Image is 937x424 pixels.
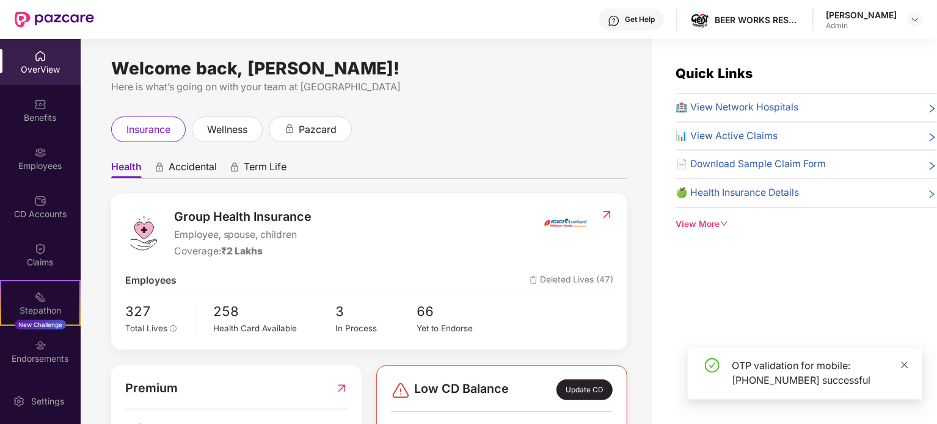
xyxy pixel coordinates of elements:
div: animation [229,162,240,173]
img: svg+xml;base64,PHN2ZyBpZD0iRGFuZ2VyLTMyeDMyIiB4bWxucz0iaHR0cDovL3d3dy53My5vcmcvMjAwMC9zdmciIHdpZH... [391,381,410,400]
img: svg+xml;base64,PHN2ZyBpZD0iU2V0dGluZy0yMHgyMCIgeG1sbnM9Imh0dHA6Ly93d3cudzMub3JnLzIwMDAvc3ZnIiB3aW... [13,395,25,408]
span: insurance [126,122,170,137]
span: Employees [125,273,177,289]
img: RedirectIcon [600,209,613,221]
div: Admin [826,21,897,31]
span: info-circle [170,325,177,332]
div: Health Card Available [214,322,336,335]
span: right [927,159,937,172]
div: Get Help [625,15,655,24]
div: Yet to Endorse [417,322,498,335]
span: Total Lives [125,323,167,333]
span: Term Life [244,160,286,178]
img: svg+xml;base64,PHN2ZyBpZD0iQ0RfQWNjb3VudHMiIGRhdGEtbmFtZT0iQ0QgQWNjb3VudHMiIHhtbG5zPSJodHRwOi8vd3... [34,195,46,207]
div: New Challenge [15,320,66,329]
span: right [927,188,937,201]
span: Accidental [169,160,217,178]
span: 258 [214,301,336,322]
img: svg+xml;base64,PHN2ZyB4bWxucz0iaHR0cDovL3d3dy53My5vcmcvMjAwMC9zdmciIHdpZHRoPSIyMSIgaGVpZ2h0PSIyMC... [34,291,46,303]
span: 3 [335,301,417,322]
span: 📊 View Active Claims [676,129,778,144]
div: In Process [335,322,417,335]
div: OTP validation for mobile: [PHONE_NUMBER] successful [732,358,908,387]
div: animation [154,162,165,173]
span: Quick Links [676,65,753,81]
span: wellness [207,122,247,137]
div: animation [284,123,295,134]
span: Premium [125,379,178,398]
img: logo [125,215,162,251]
span: right [927,131,937,144]
div: Coverage: [174,244,312,259]
span: check-circle [705,358,720,373]
div: Welcome back, [PERSON_NAME]! [111,63,627,73]
div: View More [676,218,937,231]
span: 66 [417,301,498,322]
img: svg+xml;base64,PHN2ZyBpZD0iSGVscC0zMngzMiIgeG1sbnM9Imh0dHA6Ly93d3cudzMub3JnLzIwMDAvc3ZnIiB3aWR0aD... [608,15,620,27]
img: svg+xml;base64,PHN2ZyBpZD0iRHJvcGRvd24tMzJ4MzIiIHhtbG5zPSJodHRwOi8vd3d3LnczLm9yZy8yMDAwL3N2ZyIgd2... [910,15,920,24]
span: 🍏 Health Insurance Details [676,185,800,201]
img: WhatsApp%20Image%202024-02-28%20at%203.03.39%20PM.jpeg [691,13,709,27]
div: [PERSON_NAME] [826,9,897,21]
div: Here is what’s going on with your team at [GEOGRAPHIC_DATA] [111,79,627,95]
span: close [900,361,909,369]
span: Low CD Balance [414,379,509,400]
img: svg+xml;base64,PHN2ZyBpZD0iSG9tZSIgeG1sbnM9Imh0dHA6Ly93d3cudzMub3JnLzIwMDAvc3ZnIiB3aWR0aD0iMjAiIG... [34,50,46,62]
span: 🏥 View Network Hospitals [676,100,799,115]
img: deleteIcon [530,276,538,284]
img: svg+xml;base64,PHN2ZyBpZD0iQ2xhaW0iIHhtbG5zPSJodHRwOi8vd3d3LnczLm9yZy8yMDAwL3N2ZyIgd2lkdGg9IjIwIi... [34,243,46,255]
div: Stepathon [1,304,79,317]
span: down [720,220,729,228]
span: Group Health Insurance [174,207,312,226]
img: insurerIcon [542,207,588,238]
div: Settings [27,395,68,408]
span: ₹2 Lakhs [221,245,263,257]
img: svg+xml;base64,PHN2ZyBpZD0iQmVuZWZpdHMiIHhtbG5zPSJodHRwOi8vd3d3LnczLm9yZy8yMDAwL3N2ZyIgd2lkdGg9Ij... [34,98,46,110]
span: Employee, spouse, children [174,228,312,243]
span: 📄 Download Sample Claim Form [676,157,826,172]
span: Health [111,160,142,178]
img: svg+xml;base64,PHN2ZyBpZD0iRW5kb3JzZW1lbnRzIiB4bWxucz0iaHR0cDovL3d3dy53My5vcmcvMjAwMC9zdmciIHdpZH... [34,339,46,351]
span: right [927,102,937,115]
img: RedirectIcon [335,379,348,398]
span: 327 [125,301,186,322]
img: New Pazcare Logo [15,12,94,27]
div: BEER WORKS RESTAURANTS & MICRO BREWERY PVT LTD [715,14,800,26]
img: svg+xml;base64,PHN2ZyBpZD0iRW1wbG95ZWVzIiB4bWxucz0iaHR0cDovL3d3dy53My5vcmcvMjAwMC9zdmciIHdpZHRoPS... [34,146,46,159]
span: Deleted Lives (47) [530,273,613,289]
div: Update CD [556,379,613,400]
span: pazcard [299,122,337,137]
